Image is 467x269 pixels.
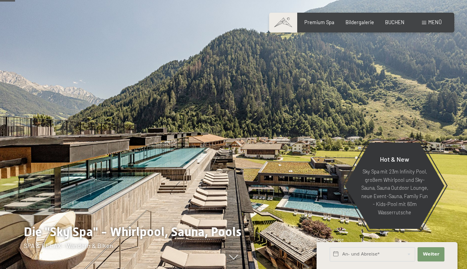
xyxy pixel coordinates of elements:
a: BUCHEN [385,19,404,25]
a: Hot & New Sky Spa mit 23m Infinity Pool, großem Whirlpool und Sky-Sauna, Sauna Outdoor Lounge, ne... [344,142,445,229]
span: Schnellanfrage [317,237,344,242]
p: Sky Spa mit 23m Infinity Pool, großem Whirlpool und Sky-Sauna, Sauna Outdoor Lounge, neue Event-S... [360,168,429,216]
button: Weiter [418,247,444,261]
span: Weiter [423,251,439,258]
span: Menü [428,19,442,25]
a: Premium Spa [304,19,334,25]
a: Bildergalerie [346,19,374,25]
span: Hot & New [380,155,409,163]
